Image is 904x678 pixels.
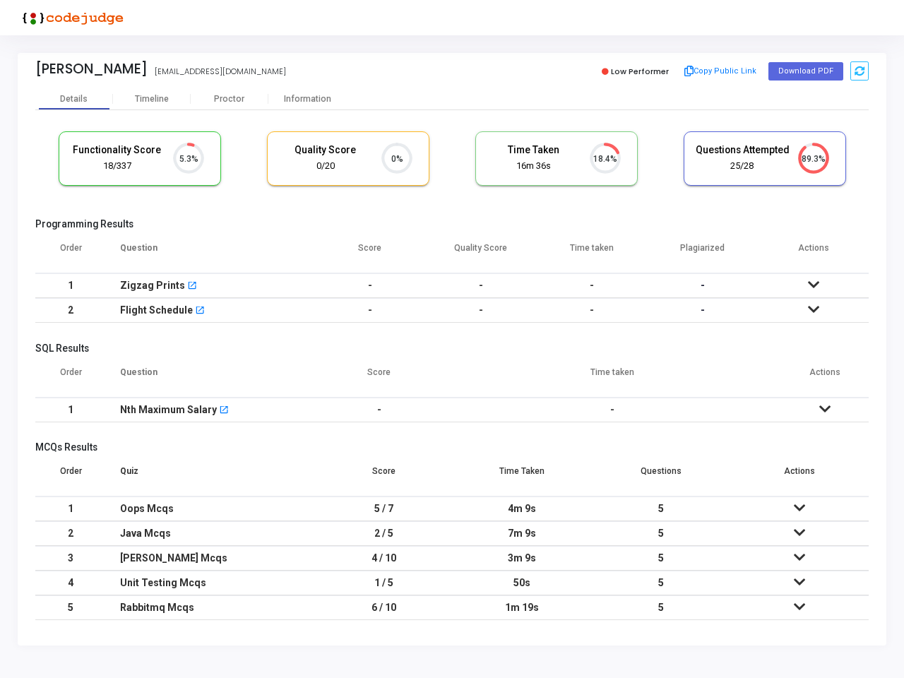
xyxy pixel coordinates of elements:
h5: Questions Attempted [695,144,790,156]
td: 5 [592,521,730,546]
div: Nth Maximum Salary [120,398,217,422]
div: Java Mcqs [120,522,300,545]
th: Actions [730,457,869,496]
th: Order [35,457,106,496]
th: Score [314,234,425,273]
div: Timeline [135,94,169,105]
td: 5 [592,496,730,521]
td: 6 / 10 [314,595,453,620]
div: Flight Schedule [120,299,193,322]
div: 50s [467,571,577,595]
td: 2 / 5 [314,521,453,546]
td: - [536,298,647,323]
h5: MCQs Results [35,441,869,453]
td: 1 [35,273,106,298]
button: Download PDF [768,62,843,81]
div: Information [268,94,346,105]
div: Rabbitmq Mcqs [120,596,300,619]
span: - [701,304,705,316]
td: 1 [35,496,106,521]
th: Order [35,358,106,398]
div: 4m 9s [467,497,577,521]
mat-icon: open_in_new [195,307,205,316]
td: - [425,298,536,323]
span: Low Performer [611,66,669,77]
th: Plagiarized [647,234,758,273]
th: Quality Score [425,234,536,273]
h5: Time Taken [487,144,581,156]
th: Order [35,234,106,273]
div: 7m 9s [467,522,577,545]
th: Quiz [106,457,314,496]
th: Questions [592,457,730,496]
div: 0/20 [278,160,373,173]
h5: SQL Results [35,343,869,355]
th: Question [106,234,314,273]
td: 5 [592,571,730,595]
td: - [425,273,536,298]
img: logo [18,4,124,32]
td: 5 [35,595,106,620]
th: Score [314,457,453,496]
th: Actions [758,234,869,273]
th: Time taken [444,358,781,398]
th: Time taken [536,234,647,273]
div: Oops Mcqs [120,497,300,521]
td: 2 [35,298,106,323]
div: [PERSON_NAME] [35,61,148,77]
td: 5 [592,595,730,620]
th: Time Taken [453,457,591,496]
div: [EMAIL_ADDRESS][DOMAIN_NAME] [155,66,286,78]
td: 4 [35,571,106,595]
td: 2 [35,521,106,546]
button: Copy Public Link [680,61,761,82]
td: - [444,398,781,422]
div: 1m 19s [467,596,577,619]
div: Zigzag Prints [120,274,185,297]
td: 4 / 10 [314,546,453,571]
td: - [314,398,444,422]
h5: Functionality Score [70,144,165,156]
mat-icon: open_in_new [187,282,197,292]
span: - [701,280,705,291]
div: 16m 36s [487,160,581,173]
th: Actions [781,358,869,398]
td: 1 / 5 [314,571,453,595]
td: 3 [35,546,106,571]
mat-icon: open_in_new [219,406,229,416]
div: 3m 9s [467,547,577,570]
th: Score [314,358,444,398]
th: Question [106,358,314,398]
h5: Quality Score [278,144,373,156]
td: - [314,298,425,323]
td: - [536,273,647,298]
td: 5 / 7 [314,496,453,521]
div: 18/337 [70,160,165,173]
div: Proctor [191,94,268,105]
div: 25/28 [695,160,790,173]
h5: Programming Results [35,218,869,230]
div: Details [60,94,88,105]
td: - [314,273,425,298]
div: Unit Testing Mcqs [120,571,300,595]
div: [PERSON_NAME] Mcqs [120,547,300,570]
td: 5 [592,546,730,571]
td: 1 [35,398,106,422]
